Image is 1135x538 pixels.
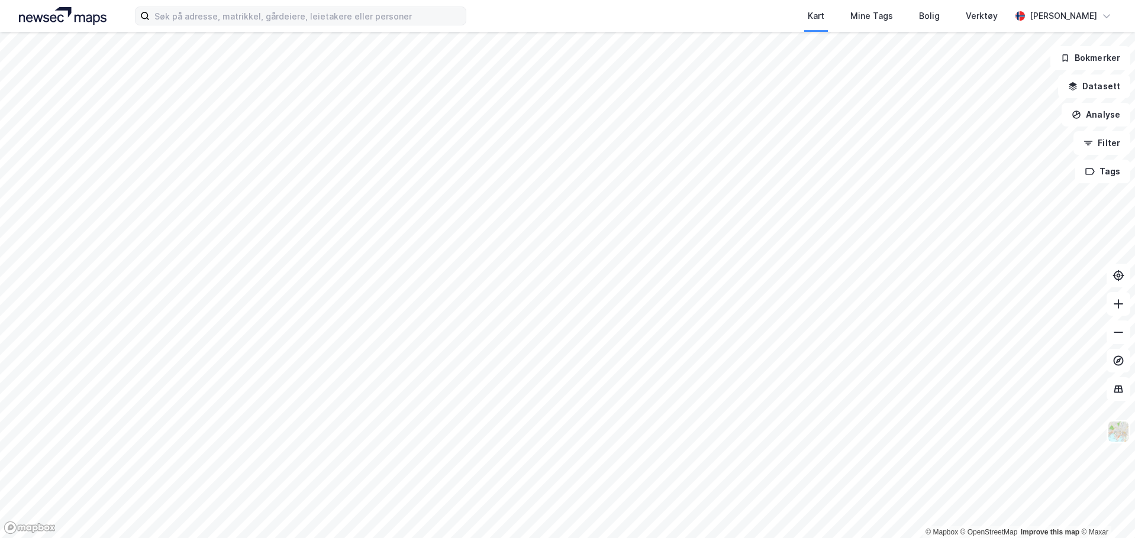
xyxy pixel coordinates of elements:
[808,9,824,23] div: Kart
[966,9,998,23] div: Verktøy
[1073,131,1130,155] button: Filter
[1058,74,1130,98] button: Datasett
[850,9,893,23] div: Mine Tags
[4,521,56,534] a: Mapbox homepage
[1107,420,1130,443] img: Z
[960,528,1018,536] a: OpenStreetMap
[1076,481,1135,538] div: Kontrollprogram for chat
[1062,103,1130,127] button: Analyse
[926,528,958,536] a: Mapbox
[1021,528,1079,536] a: Improve this map
[150,7,466,25] input: Søk på adresse, matrikkel, gårdeiere, leietakere eller personer
[1075,160,1130,183] button: Tags
[1076,481,1135,538] iframe: Chat Widget
[19,7,107,25] img: logo.a4113a55bc3d86da70a041830d287a7e.svg
[1030,9,1097,23] div: [PERSON_NAME]
[919,9,940,23] div: Bolig
[1050,46,1130,70] button: Bokmerker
